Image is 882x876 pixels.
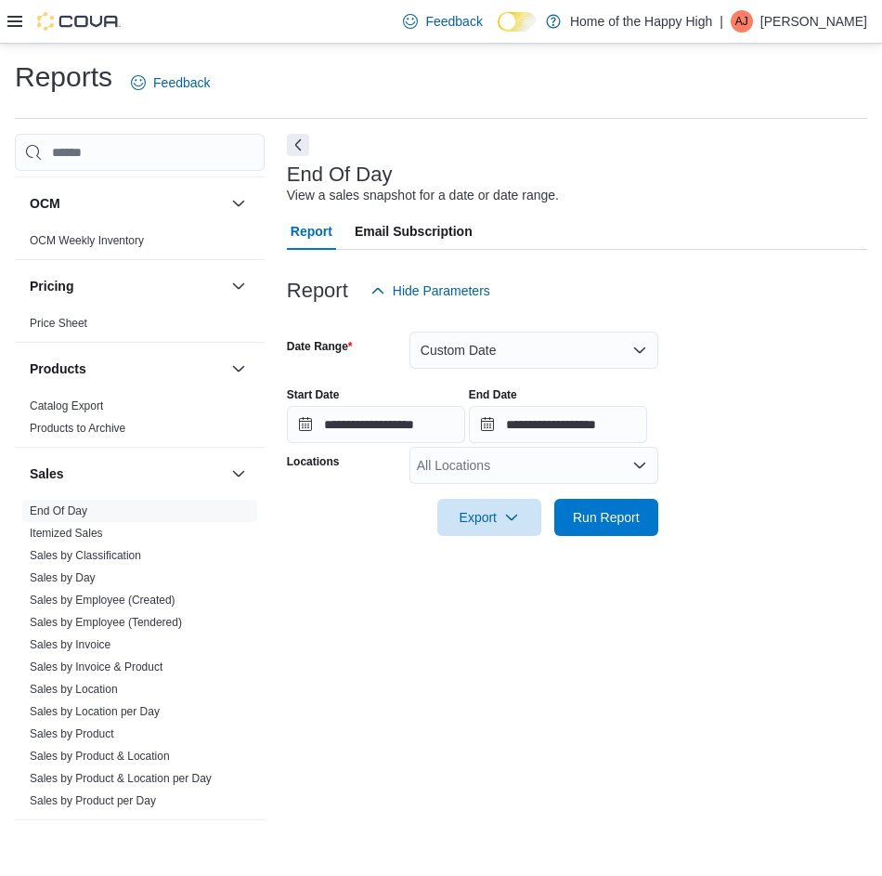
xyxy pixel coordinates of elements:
p: | [720,10,723,33]
button: Pricing [227,275,250,297]
a: OCM Weekly Inventory [30,234,144,247]
span: Sales by Invoice & Product [30,660,162,674]
h3: Pricing [30,277,73,295]
label: End Date [469,387,517,402]
h3: End Of Day [287,163,393,186]
span: Report [291,213,332,250]
span: Sales by Classification [30,548,141,563]
button: OCM [30,194,224,213]
a: Feedback [123,64,217,101]
span: Sales by Location per Day [30,704,160,719]
div: OCM [15,229,265,259]
a: Sales by Product [30,727,114,740]
div: Sales [15,500,265,819]
button: Next [287,134,309,156]
span: Feedback [425,12,482,31]
a: Sales by Location [30,683,118,696]
a: Catalog Export [30,399,103,412]
span: Sales by Product & Location per Day [30,771,212,786]
span: Catalog Export [30,399,103,413]
input: Press the down key to open a popover containing a calendar. [287,406,465,443]
img: Cova [37,12,121,31]
h3: OCM [30,194,60,213]
h3: Sales [30,464,64,483]
a: End Of Day [30,504,87,517]
p: Home of the Happy High [570,10,712,33]
span: Feedback [153,73,210,92]
span: Run Report [573,508,640,527]
span: Itemized Sales [30,526,103,541]
div: Pricing [15,312,265,342]
button: Pricing [30,277,224,295]
span: Sales by Invoice [30,637,110,652]
h3: Report [287,280,348,302]
a: Feedback [396,3,489,40]
h1: Reports [15,59,112,96]
button: Hide Parameters [363,272,498,309]
button: OCM [227,192,250,215]
a: Products to Archive [30,422,125,435]
label: Start Date [287,387,340,402]
label: Locations [287,454,340,469]
p: [PERSON_NAME] [760,10,867,33]
a: Sales by Invoice [30,638,110,651]
a: Sales by Invoice & Product [30,660,162,673]
h3: Products [30,360,86,378]
button: Open list of options [632,458,647,473]
span: Sales by Location [30,682,118,697]
span: Sales by Employee (Tendered) [30,615,182,630]
a: Price Sheet [30,317,87,330]
input: Dark Mode [498,12,537,32]
span: Hide Parameters [393,281,490,300]
div: Aaron Jackson-Angus [731,10,753,33]
input: Press the down key to open a popover containing a calendar. [469,406,647,443]
span: AJ [735,10,748,33]
a: Sales by Day [30,571,96,584]
button: Custom Date [409,332,658,369]
button: Products [227,358,250,380]
a: Sales by Location per Day [30,705,160,718]
button: Sales [227,463,250,485]
span: OCM Weekly Inventory [30,233,144,248]
span: Dark Mode [498,32,499,33]
a: Sales by Product per Day [30,794,156,807]
span: Export [448,499,530,536]
button: Run Report [554,499,658,536]
a: Sales by Product & Location [30,750,170,763]
span: End Of Day [30,503,87,518]
span: Sales by Product per Day [30,793,156,808]
span: Products to Archive [30,421,125,436]
button: Export [437,499,541,536]
span: Price Sheet [30,316,87,331]
a: Sales by Classification [30,549,141,562]
div: Products [15,395,265,447]
span: Sales by Product & Location [30,749,170,764]
a: Sales by Employee (Tendered) [30,616,182,629]
span: Email Subscription [355,213,473,250]
span: Sales by Employee (Created) [30,593,175,608]
button: Sales [30,464,224,483]
a: Sales by Employee (Created) [30,594,175,607]
span: Sales by Day [30,570,96,585]
div: View a sales snapshot for a date or date range. [287,186,559,205]
a: Sales by Product & Location per Day [30,772,212,785]
label: Date Range [287,339,353,354]
button: Products [30,360,224,378]
span: Sales by Product [30,726,114,741]
a: Itemized Sales [30,527,103,540]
